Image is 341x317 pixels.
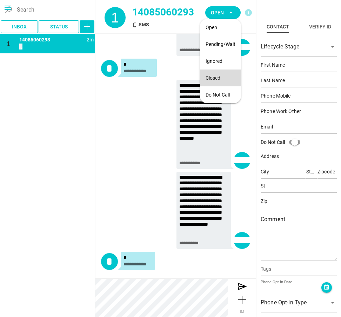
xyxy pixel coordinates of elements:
button: Status [39,20,79,33]
textarea: Comment [261,219,337,260]
div: Open [206,25,235,31]
button: Open [205,6,241,19]
i: info [244,8,253,17]
div: 14085060293 [132,5,199,20]
i: event [323,284,329,290]
input: Email [261,120,337,134]
input: Phone Work Other [261,104,337,118]
span: 14085060293 [19,37,50,42]
input: Phone Mobile [261,89,337,103]
i: arrow_drop_down [227,8,235,17]
button: Inbox [1,20,38,33]
div: Verify ID [309,22,331,31]
span: IM [240,310,244,313]
div: Pending/Wait [206,41,235,47]
i: arrow_drop_down [328,298,337,307]
div: -- [261,285,321,293]
i: arrow_drop_down [328,42,337,51]
input: Last Name [261,73,337,87]
input: Tags [261,267,337,275]
span: Inbox [12,22,27,31]
input: First Name [261,58,337,72]
input: Zip [261,194,337,208]
div: Contact [267,22,289,31]
i: SMS [12,47,17,52]
i: menu [4,4,12,12]
div: Do Not Call [206,92,235,98]
div: Closed [206,75,235,81]
div: Ignored [206,58,235,64]
span: 1 [111,10,119,25]
i: SMS [132,22,137,27]
div: Do Not Call [261,139,285,146]
div: Phone Opt-in Date [261,279,321,285]
input: St [261,179,337,193]
span: Status [50,22,68,31]
input: State [306,165,317,179]
div: Do Not Call [261,135,305,149]
input: City [261,165,306,179]
div: SMS [132,21,199,28]
input: Zipcode [317,165,337,179]
input: Address [261,149,337,163]
span: Open [211,8,224,17]
span: 1 [7,40,11,47]
span: 1756159623 [87,37,94,42]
